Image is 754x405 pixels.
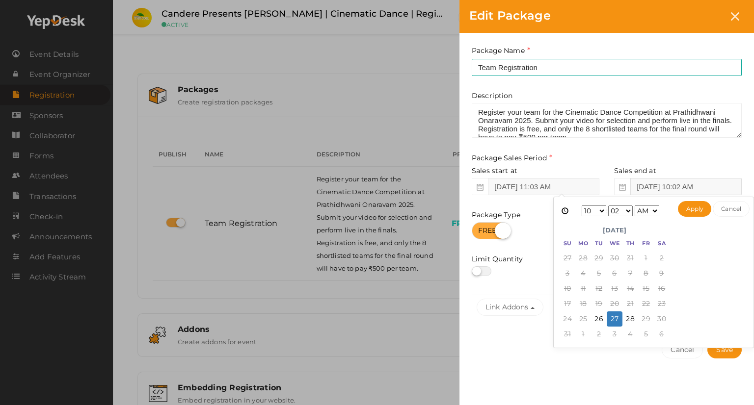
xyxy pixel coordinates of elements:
[607,311,622,327] td: 27
[607,327,622,342] td: 3
[654,281,670,296] td: 16
[560,311,575,327] td: 24
[472,254,523,264] label: Limit Quantity
[575,223,654,237] th: [DATE]
[575,237,591,251] th: Mo
[654,237,670,251] th: Sa
[472,91,513,101] label: Description
[614,166,656,176] label: Sales end at
[472,166,517,176] label: Sales start at
[472,210,520,220] label: Package Type
[654,251,670,266] td: 2
[575,281,591,296] td: 11
[607,266,622,281] td: 6
[560,251,575,266] td: 27
[560,281,575,296] td: 10
[638,266,654,281] td: 8
[472,59,742,76] input: Enter Package name here
[469,8,551,23] span: Edit Package
[654,311,670,327] td: 30
[575,327,591,342] td: 1
[622,327,638,342] td: 4
[477,299,543,316] button: Link Addons
[638,327,654,342] td: 5
[591,281,607,296] td: 12
[591,327,607,342] td: 2
[571,203,670,218] div: :
[654,266,670,281] td: 9
[638,281,654,296] td: 15
[622,266,638,281] td: 7
[591,237,607,251] th: Tu
[622,311,638,327] td: 28
[622,296,638,311] td: 21
[560,327,575,342] td: 31
[560,296,575,311] td: 17
[560,237,575,251] th: Su
[575,311,591,327] td: 25
[638,311,654,327] td: 29
[662,341,703,358] button: Cancel
[654,327,670,342] td: 6
[654,296,670,311] td: 23
[591,266,607,281] td: 5
[607,296,622,311] td: 20
[707,341,742,358] button: Save
[607,251,622,266] td: 30
[575,266,591,281] td: 4
[622,281,638,296] td: 14
[607,281,622,296] td: 13
[591,251,607,266] td: 29
[622,251,638,266] td: 31
[472,45,530,56] label: Package Name
[591,296,607,311] td: 19
[560,266,575,281] td: 3
[575,251,591,266] td: 28
[638,251,654,266] td: 1
[622,237,638,251] th: Th
[638,237,654,251] th: Fr
[591,311,607,327] td: 26
[638,296,654,311] td: 22
[607,237,622,251] th: We
[713,201,750,217] button: Cancel
[472,152,552,164] label: Package Sales Period
[575,296,591,311] td: 18
[678,201,712,217] button: Apply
